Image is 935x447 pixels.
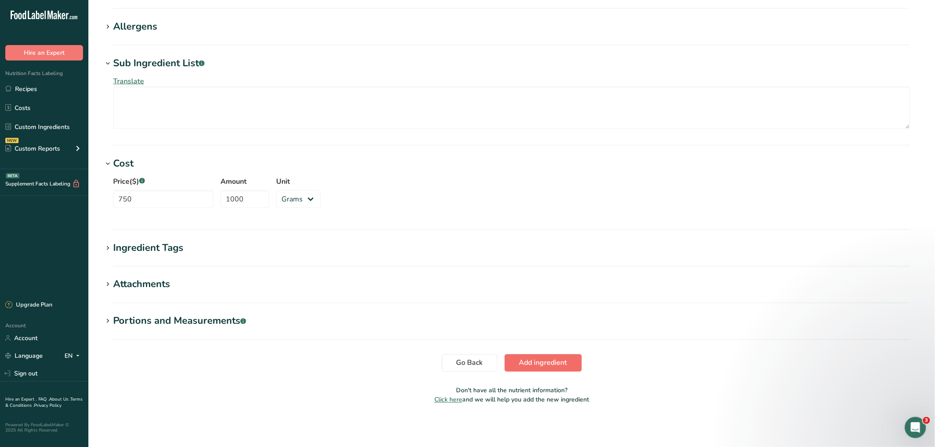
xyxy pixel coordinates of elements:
[5,144,60,153] div: Custom Reports
[905,417,926,438] iframe: Intercom live chat
[34,402,61,409] a: Privacy Policy
[113,156,133,171] div: Cost
[113,56,205,71] div: Sub Ingredient List
[220,176,269,187] label: Amount
[65,351,83,361] div: EN
[5,396,37,402] a: Hire an Expert .
[113,176,213,187] label: Price($)
[113,19,157,34] div: Allergens
[5,301,52,310] div: Upgrade Plan
[456,358,483,368] span: Go Back
[505,354,582,372] button: Add ingredient
[923,417,930,424] span: 3
[5,45,83,61] button: Hire an Expert
[519,358,567,368] span: Add ingredient
[113,76,144,86] span: Translate
[434,396,462,404] span: Click here
[5,422,83,433] div: Powered By FoodLabelMaker © 2025 All Rights Reserved
[6,173,19,178] div: BETA
[442,354,498,372] button: Go Back
[49,396,70,402] a: About Us .
[113,277,170,292] div: Attachments
[5,138,19,143] div: NEW
[5,396,83,409] a: Terms & Conditions .
[113,241,183,255] div: Ingredient Tags
[113,314,246,329] div: Portions and Measurements
[276,176,321,187] label: Unit
[38,396,49,402] a: FAQ .
[103,395,921,405] p: and we will help you add the new ingredient
[5,348,43,364] a: Language
[103,386,921,395] p: Don't have all the nutrient information?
